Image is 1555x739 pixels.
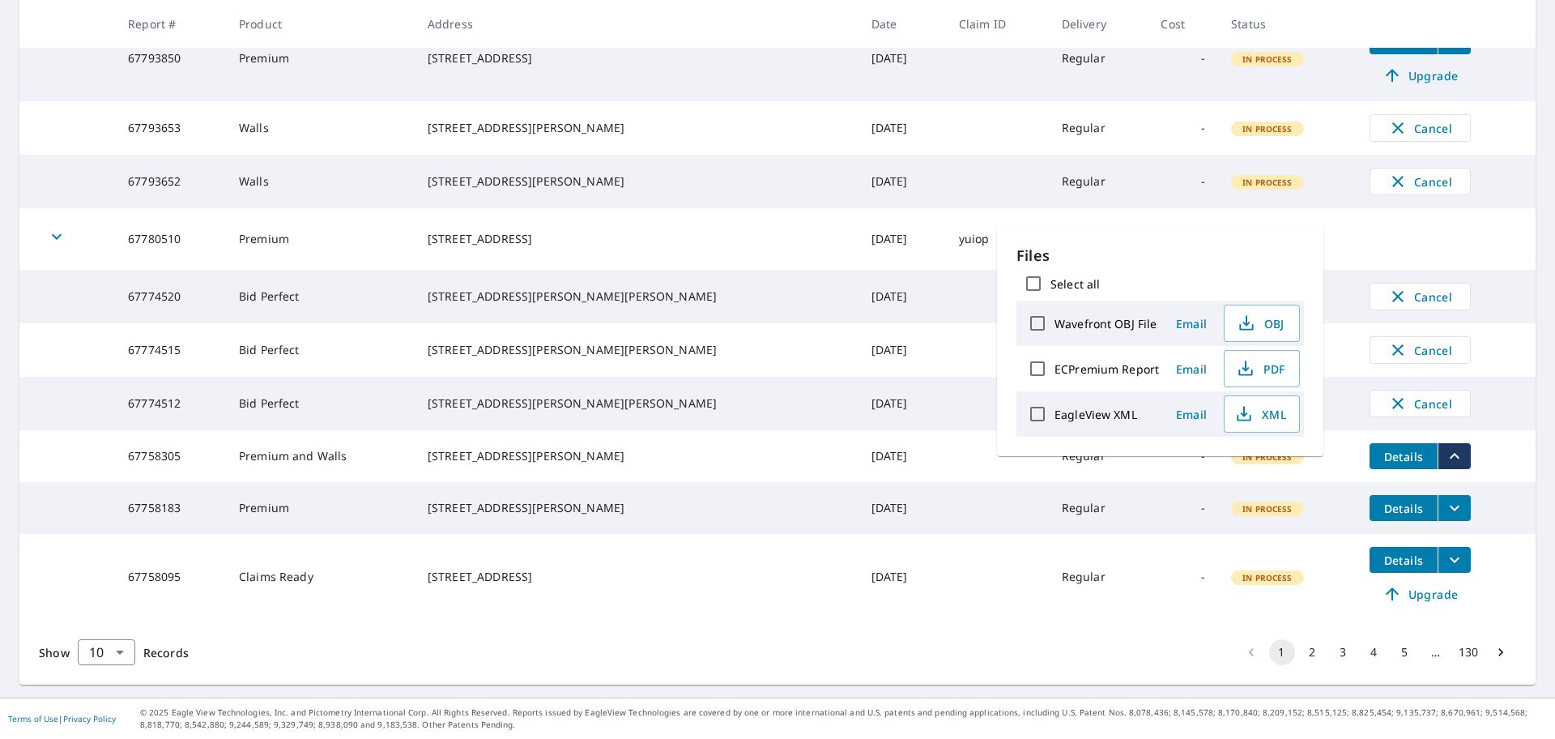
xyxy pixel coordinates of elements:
[1148,15,1218,101] td: -
[1331,639,1357,665] button: Go to page 3
[115,482,226,534] td: 67758183
[115,155,226,208] td: 67793652
[115,323,226,377] td: 67774515
[1049,155,1148,208] td: Regular
[226,323,415,377] td: Bid Perfect
[858,101,946,155] td: [DATE]
[1387,172,1454,191] span: Cancel
[1370,390,1471,417] button: Cancel
[1233,123,1302,135] span: In Process
[1233,53,1302,65] span: In Process
[1379,449,1428,464] span: Details
[1370,547,1438,573] button: detailsBtn-67758095
[1392,639,1418,665] button: Go to page 5
[428,173,846,190] div: [STREET_ADDRESS][PERSON_NAME]
[1370,168,1471,195] button: Cancel
[1148,534,1218,620] td: -
[858,430,946,482] td: [DATE]
[1379,553,1428,568] span: Details
[1016,245,1304,267] p: Files
[1387,394,1454,413] span: Cancel
[1438,495,1471,521] button: filesDropdownBtn-67758183
[1233,572,1302,583] span: In Process
[858,534,946,620] td: [DATE]
[1148,208,1218,270] td: -
[226,270,415,323] td: Bid Perfect
[115,534,226,620] td: 67758095
[140,707,1547,731] p: © 2025 Eagle View Technologies, Inc. and Pictometry International Corp. All Rights Reserved. Repo...
[428,231,846,247] div: [STREET_ADDRESS]
[1370,62,1471,88] a: Upgrade
[1049,208,1148,270] td: Regular
[1054,316,1157,331] label: Wavefront OBJ File
[858,482,946,534] td: [DATE]
[428,569,846,585] div: [STREET_ADDRESS]
[1387,287,1454,306] span: Cancel
[428,448,846,464] div: [STREET_ADDRESS][PERSON_NAME]
[63,713,116,724] a: Privacy Policy
[1049,101,1148,155] td: Regular
[428,50,846,66] div: [STREET_ADDRESS]
[1379,66,1461,85] span: Upgrade
[858,270,946,323] td: [DATE]
[1224,350,1300,387] button: PDF
[115,270,226,323] td: 67774520
[1488,639,1514,665] button: Go to next page
[1387,340,1454,360] span: Cancel
[115,101,226,155] td: 67793653
[115,15,226,101] td: 67793850
[1224,395,1300,433] button: XML
[1233,177,1302,188] span: In Process
[1234,359,1286,378] span: PDF
[78,630,135,675] div: 10
[143,645,189,660] span: Records
[226,430,415,482] td: Premium and Walls
[226,377,415,430] td: Bid Perfect
[1234,404,1286,424] span: XML
[226,15,415,101] td: Premium
[858,208,946,270] td: [DATE]
[1054,407,1137,422] label: EagleView XML
[428,342,846,358] div: [STREET_ADDRESS][PERSON_NAME][PERSON_NAME]
[858,155,946,208] td: [DATE]
[8,713,58,724] a: Terms of Use
[1236,639,1516,665] nav: pagination navigation
[946,208,1049,270] td: yuiop
[1438,547,1471,573] button: filesDropdownBtn-67758095
[1300,639,1326,665] button: Go to page 2
[1165,357,1217,382] button: Email
[428,288,846,305] div: [STREET_ADDRESS][PERSON_NAME][PERSON_NAME]
[858,323,946,377] td: [DATE]
[1049,430,1148,482] td: Regular
[226,534,415,620] td: Claims Ready
[1165,311,1217,336] button: Email
[428,395,846,412] div: [STREET_ADDRESS][PERSON_NAME][PERSON_NAME]
[1370,443,1438,469] button: detailsBtn-67758305
[1172,407,1211,422] span: Email
[1148,430,1218,482] td: -
[1049,482,1148,534] td: Regular
[1370,336,1471,364] button: Cancel
[1379,501,1428,516] span: Details
[1172,361,1211,377] span: Email
[1269,639,1295,665] button: page 1
[8,714,116,724] p: |
[226,155,415,208] td: Walls
[1054,361,1159,377] label: ECPremium Report
[115,377,226,430] td: 67774512
[1148,482,1218,534] td: -
[1234,314,1286,333] span: OBJ
[78,639,135,665] div: Show 10 records
[1370,581,1471,607] a: Upgrade
[428,120,846,136] div: [STREET_ADDRESS][PERSON_NAME]
[226,208,415,270] td: Premium
[39,645,70,660] span: Show
[1361,639,1387,665] button: Go to page 4
[1438,443,1471,469] button: filesDropdownBtn-67758305
[1370,495,1438,521] button: detailsBtn-67758183
[1370,283,1471,310] button: Cancel
[226,101,415,155] td: Walls
[1454,639,1483,665] button: Go to page 130
[1379,584,1461,604] span: Upgrade
[1224,305,1300,342] button: OBJ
